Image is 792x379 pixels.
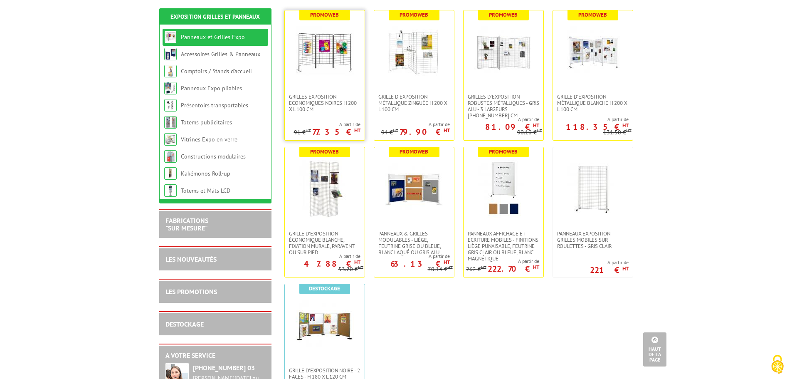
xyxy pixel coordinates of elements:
[481,265,486,270] sup: HT
[464,116,539,123] span: A partir de
[622,122,629,129] sup: HT
[285,230,365,255] a: Grille d'exposition économique blanche, fixation murale, paravent ou sur pied
[164,133,177,146] img: Vitrines Expo en verre
[393,128,398,134] sup: HT
[489,11,518,18] b: Promoweb
[374,94,454,112] a: Grille d'exposition métallique Zinguée H 200 x L 100 cm
[767,354,788,375] img: Cookies (fenêtre modale)
[164,31,177,43] img: Panneaux et Grilles Expo
[444,259,450,266] sup: HT
[557,94,629,112] span: Grille d'exposition métallique blanche H 200 x L 100 cm
[289,94,360,112] span: Grilles Exposition Economiques Noires H 200 x L 100 cm
[553,94,633,112] a: Grille d'exposition métallique blanche H 200 x L 100 cm
[165,320,204,328] a: DESTOCKAGE
[464,230,543,262] a: Panneaux Affichage et Ecriture Mobiles - finitions liège punaisable, feutrine gris clair ou bleue...
[400,148,428,155] b: Promoweb
[358,265,363,270] sup: HT
[354,259,360,266] sup: HT
[294,121,360,128] span: A partir de
[400,129,450,134] p: 79.90 €
[553,116,629,123] span: A partir de
[164,150,177,163] img: Constructions modulaires
[763,351,792,379] button: Cookies (fenêtre modale)
[181,67,252,75] a: Comptoirs / Stands d'accueil
[164,184,177,197] img: Totems et Mâts LCD
[164,82,177,94] img: Panneaux Expo pliables
[428,266,453,272] p: 70.14 €
[296,160,354,218] img: Grille d'exposition économique blanche, fixation murale, paravent ou sur pied
[578,11,607,18] b: Promoweb
[306,128,311,134] sup: HT
[537,128,542,134] sup: HT
[374,230,454,255] a: Panneaux & Grilles modulables - liège, feutrine grise ou bleue, blanc laqué ou gris alu
[447,265,453,270] sup: HT
[590,259,629,266] span: A partir de
[304,261,360,266] p: 47.88 €
[533,122,539,129] sup: HT
[181,84,242,92] a: Panneaux Expo pliables
[193,364,255,372] strong: [PHONE_NUMBER] 03
[164,99,177,111] img: Présentoirs transportables
[181,136,237,143] a: Vitrines Expo en verre
[464,94,543,119] a: Grilles d'exposition robustes métalliques - gris alu - 3 largeurs [PHONE_NUMBER] cm
[181,50,260,58] a: Accessoires Grilles & Panneaux
[564,23,622,81] img: Grille d'exposition métallique blanche H 200 x L 100 cm
[309,285,340,292] b: Destockage
[310,11,339,18] b: Promoweb
[468,94,539,119] span: Grilles d'exposition robustes métalliques - gris alu - 3 largeurs [PHONE_NUMBER] cm
[181,119,232,126] a: Totems publicitaires
[164,116,177,129] img: Totems publicitaires
[489,148,518,155] b: Promoweb
[164,167,177,180] img: Kakémonos Roll-up
[533,264,539,271] sup: HT
[468,230,539,262] span: Panneaux Affichage et Ecriture Mobiles - finitions liège punaisable, feutrine gris clair ou bleue...
[285,253,360,260] span: A partir de
[622,265,629,272] sup: HT
[312,129,360,134] p: 77.35 €
[385,23,443,81] img: Grille d'exposition métallique Zinguée H 200 x L 100 cm
[381,121,450,128] span: A partir de
[517,129,542,136] p: 90.10 €
[170,13,260,20] a: Exposition Grilles et Panneaux
[289,230,360,255] span: Grille d'exposition économique blanche, fixation murale, paravent ou sur pied
[566,124,629,129] p: 118.35 €
[165,255,217,263] a: LES NOUVEAUTÉS
[474,23,533,81] img: Grilles d'exposition robustes métalliques - gris alu - 3 largeurs 70-100-120 cm
[466,266,486,272] p: 262 €
[310,148,339,155] b: Promoweb
[444,127,450,134] sup: HT
[181,102,248,109] a: Présentoirs transportables
[164,65,177,77] img: Comptoirs / Stands d'accueil
[466,258,539,265] span: A partir de
[374,253,450,260] span: A partir de
[626,128,632,134] sup: HT
[488,266,539,271] p: 222.70 €
[164,48,177,60] img: Accessoires Grilles & Panneaux
[378,230,450,255] span: Panneaux & Grilles modulables - liège, feutrine grise ou bleue, blanc laqué ou gris alu
[378,94,450,112] span: Grille d'exposition métallique Zinguée H 200 x L 100 cm
[181,187,230,194] a: Totems et Mâts LCD
[400,11,428,18] b: Promoweb
[485,124,539,129] p: 81.09 €
[296,297,354,355] img: Grille d'exposition noire - 2 faces - H 180 x L 120 cm
[603,129,632,136] p: 131.50 €
[181,170,230,177] a: Kakémonos Roll-up
[338,266,363,272] p: 53.20 €
[165,287,217,296] a: LES PROMOTIONS
[181,33,245,41] a: Panneaux et Grilles Expo
[553,230,633,249] a: Panneaux Exposition Grilles mobiles sur roulettes - gris clair
[165,216,208,232] a: FABRICATIONS"Sur Mesure"
[181,153,246,160] a: Constructions modulaires
[354,127,360,134] sup: HT
[285,94,365,112] a: Grilles Exposition Economiques Noires H 200 x L 100 cm
[385,160,443,218] img: Panneaux & Grilles modulables - liège, feutrine grise ou bleue, blanc laqué ou gris alu
[590,268,629,272] p: 221 €
[557,230,629,249] span: Panneaux Exposition Grilles mobiles sur roulettes - gris clair
[165,352,265,359] h2: A votre service
[643,332,666,367] a: Haut de la page
[381,129,398,136] p: 94 €
[294,129,311,136] p: 91 €
[296,23,354,81] img: Grilles Exposition Economiques Noires H 200 x L 100 cm
[390,261,450,266] p: 63.13 €
[474,160,533,218] img: Panneaux Affichage et Ecriture Mobiles - finitions liège punaisable, feutrine gris clair ou bleue...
